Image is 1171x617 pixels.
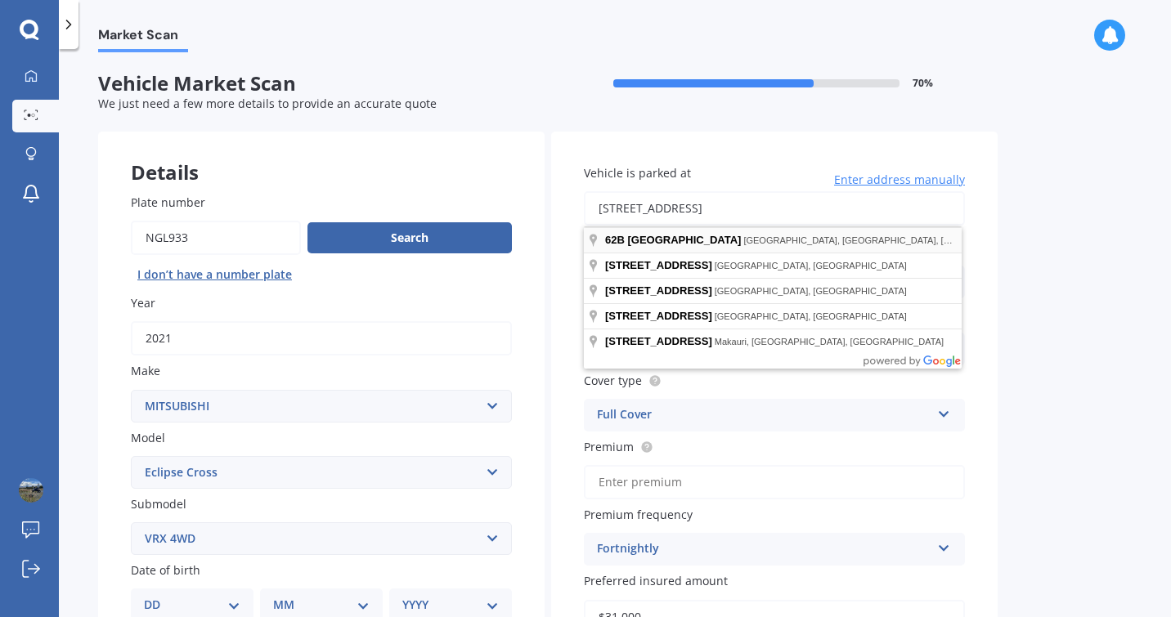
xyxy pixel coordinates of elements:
span: 62B [605,234,625,246]
span: [STREET_ADDRESS] [605,284,712,297]
span: [GEOGRAPHIC_DATA], [GEOGRAPHIC_DATA] [715,261,907,270]
div: Full Cover [597,405,931,425]
span: [GEOGRAPHIC_DATA], [GEOGRAPHIC_DATA] [715,311,907,321]
span: Makauri, [GEOGRAPHIC_DATA], [GEOGRAPHIC_DATA] [715,337,944,347]
span: 70 % [913,78,933,89]
span: Premium [584,439,634,454]
button: Search [307,222,512,253]
span: Vehicle is parked at [584,165,691,181]
span: Cover type [584,373,642,388]
div: Details [98,132,545,181]
input: Enter premium [584,465,965,499]
span: Premium frequency [584,507,693,522]
span: Plate number [131,194,205,210]
span: Model [131,430,165,445]
input: YYYY [131,321,512,355]
span: [STREET_ADDRESS] [605,259,712,271]
img: ACg8ocLQlSJWqLvPXG1a8dXXJV8mP1yIPDn8QzBfr7_W63CqCNHead_o=s96-c [19,478,43,503]
span: Vehicle Market Scan [98,72,548,96]
div: Fortnightly [597,539,931,559]
span: Make [131,364,160,379]
span: [GEOGRAPHIC_DATA] [627,234,741,246]
span: We just need a few more details to provide an accurate quote [98,96,437,111]
input: Enter address [584,191,965,226]
span: Year [131,295,155,311]
span: Date of birth [131,562,200,578]
span: Enter address manually [834,172,965,188]
span: Preferred insured amount [584,574,728,589]
span: [STREET_ADDRESS] [605,335,712,347]
span: [GEOGRAPHIC_DATA], [GEOGRAPHIC_DATA] [715,286,907,296]
span: [STREET_ADDRESS] [605,310,712,322]
span: [GEOGRAPHIC_DATA], [GEOGRAPHIC_DATA], [GEOGRAPHIC_DATA] [743,235,1034,245]
button: I don’t have a number plate [131,262,298,288]
span: Submodel [131,496,186,512]
input: Enter plate number [131,221,301,255]
span: Market Scan [98,27,188,49]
